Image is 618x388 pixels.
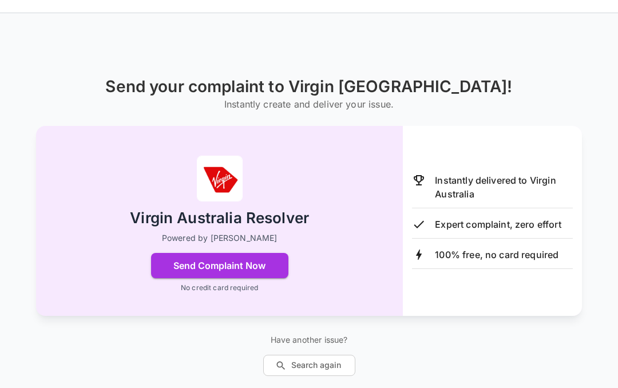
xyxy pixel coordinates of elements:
p: Have another issue? [263,334,355,346]
button: Search again [263,355,355,376]
h1: Send your complaint to Virgin [GEOGRAPHIC_DATA]! [105,77,512,96]
h6: Instantly create and deliver your issue. [105,96,512,112]
p: Expert complaint, zero effort [435,217,561,231]
img: Virgin Australia [197,156,243,201]
p: Instantly delivered to Virgin Australia [435,173,573,201]
p: 100% free, no card required [435,248,558,262]
h2: Virgin Australia Resolver [130,208,309,228]
button: Send Complaint Now [151,253,288,278]
p: No credit card required [181,283,258,293]
p: Powered by [PERSON_NAME] [162,232,278,244]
